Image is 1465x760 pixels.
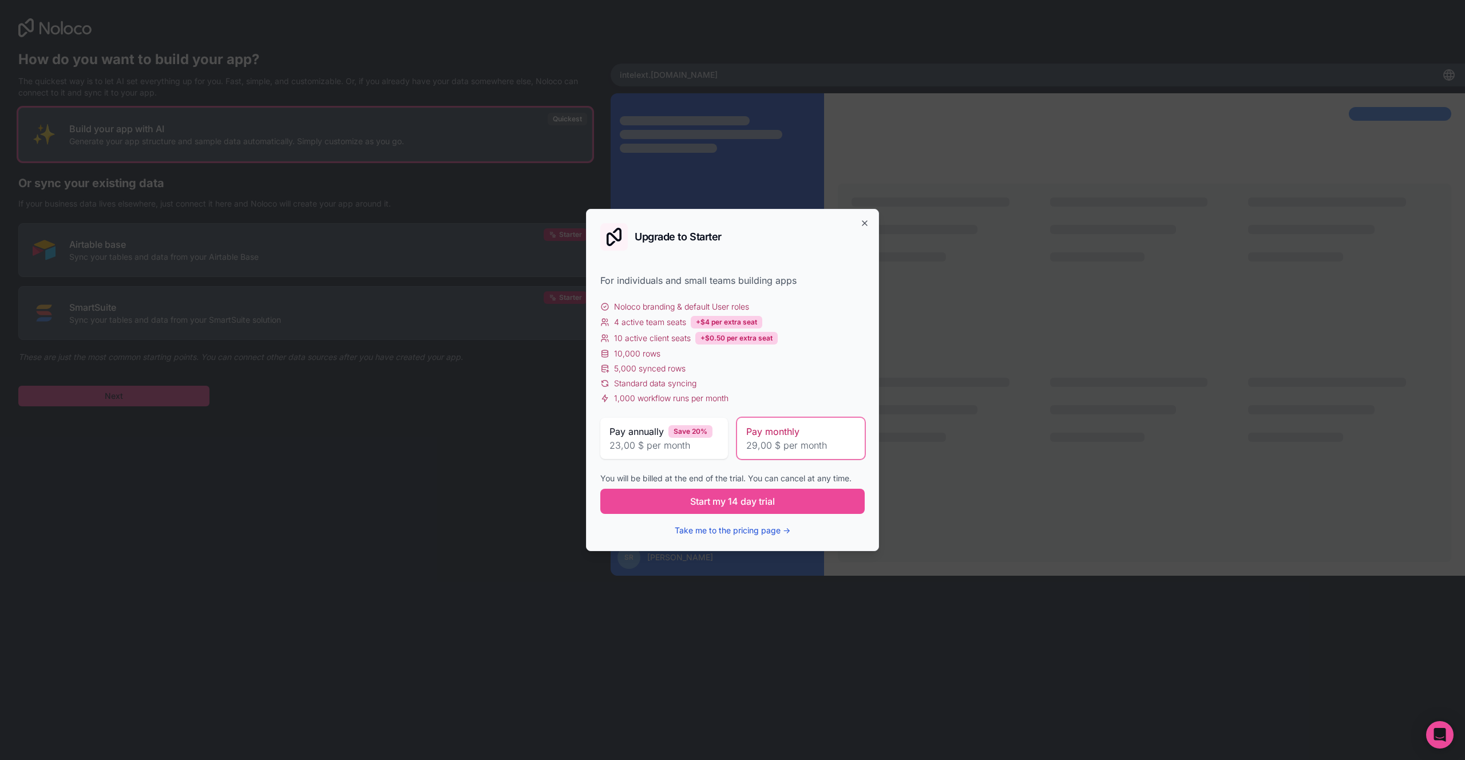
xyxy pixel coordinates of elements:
div: For individuals and small teams building apps [600,274,865,287]
span: 23,00 $ per month [609,438,719,452]
span: 10,000 rows [614,348,660,359]
span: 4 active team seats [614,316,686,328]
div: You will be billed at the end of the trial. You can cancel at any time. [600,473,865,484]
h2: Upgrade to Starter [635,232,722,242]
div: +$0.50 per extra seat [695,332,778,345]
span: Standard data syncing [614,378,696,389]
span: Start my 14 day trial [690,494,775,508]
span: Pay monthly [746,425,799,438]
span: Pay annually [609,425,664,438]
div: +$4 per extra seat [691,316,762,328]
span: Noloco branding & default User roles [614,301,749,312]
span: 10 active client seats [614,332,691,344]
button: Start my 14 day trial [600,489,865,514]
span: 29,00 $ per month [746,438,856,452]
button: Take me to the pricing page → [675,525,790,536]
span: 5,000 synced rows [614,363,686,374]
span: 1,000 workflow runs per month [614,393,728,404]
div: Save 20% [668,425,712,438]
